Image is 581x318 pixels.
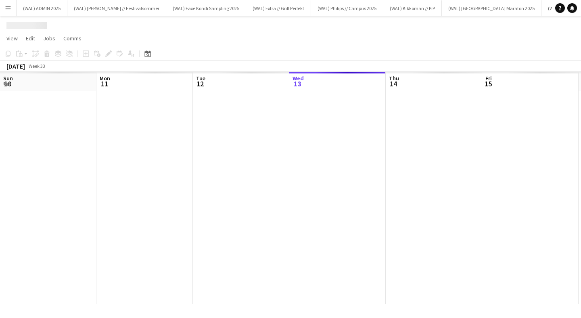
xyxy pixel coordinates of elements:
[246,0,311,16] button: (WAL) Extra // Grill Perfekt
[60,33,85,44] a: Comms
[26,35,35,42] span: Edit
[23,33,38,44] a: Edit
[484,79,492,88] span: 15
[17,0,67,16] button: (WAL) ADMIN 2025
[67,0,166,16] button: (WAL) [PERSON_NAME] // Festivalsommer
[40,33,59,44] a: Jobs
[100,75,110,82] span: Mon
[195,79,205,88] span: 12
[3,33,21,44] a: View
[388,79,399,88] span: 14
[383,0,442,16] button: (WAL) Kikkoman // PiP
[311,0,383,16] button: (WAL) Philips // Campus 2025
[2,79,13,88] span: 10
[196,75,205,82] span: Tue
[3,75,13,82] span: Sun
[27,63,47,69] span: Week 33
[485,75,492,82] span: Fri
[389,75,399,82] span: Thu
[63,35,82,42] span: Comms
[98,79,110,88] span: 11
[442,0,541,16] button: (WAL) [GEOGRAPHIC_DATA] Maraton 2025
[43,35,55,42] span: Jobs
[6,62,25,70] div: [DATE]
[291,79,304,88] span: 13
[6,35,18,42] span: View
[293,75,304,82] span: Wed
[166,0,246,16] button: (WAL) Faxe Kondi Sampling 2025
